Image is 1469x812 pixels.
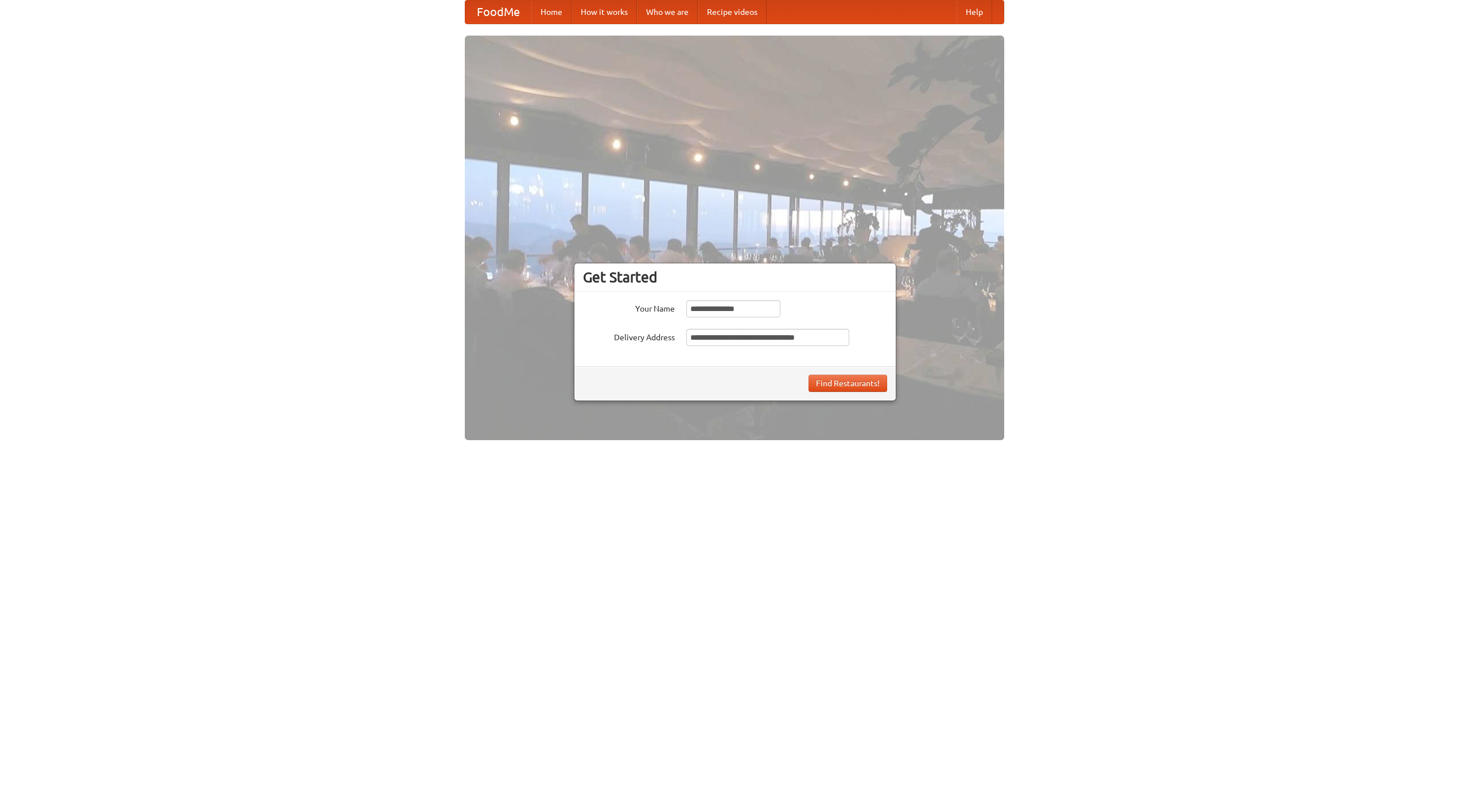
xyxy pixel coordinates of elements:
a: Home [531,1,572,24]
a: Help [957,1,992,24]
label: Your Name [583,300,675,314]
label: Delivery Address [583,329,675,343]
button: Find Restaurants! [809,375,887,392]
h3: Get Started [583,269,887,286]
a: Recipe videos [698,1,767,24]
a: Who we are [637,1,698,24]
a: FoodMe [465,1,531,24]
a: How it works [572,1,637,24]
